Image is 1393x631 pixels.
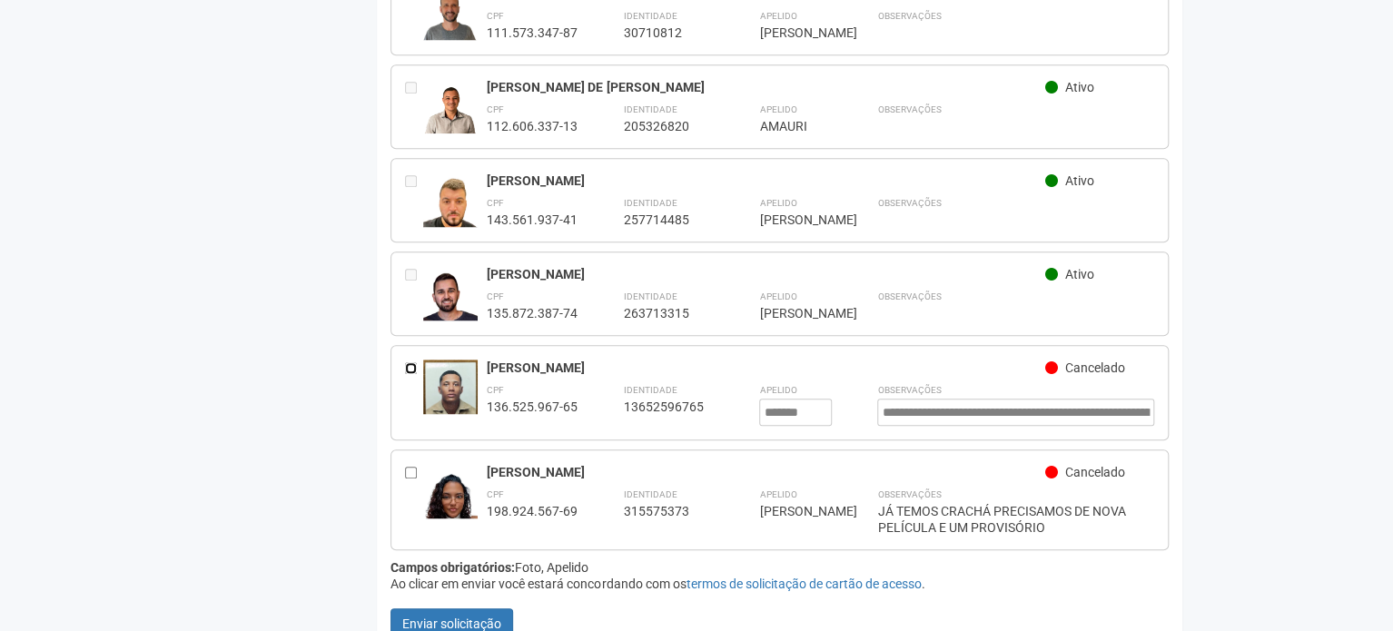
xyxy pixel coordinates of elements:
strong: Apelido [759,198,796,208]
strong: Observações [877,291,941,301]
strong: Apelido [759,11,796,21]
strong: Identidade [623,104,677,114]
a: termos de solicitação de cartão de acesso [686,577,921,591]
span: Ativo [1065,267,1094,281]
div: [PERSON_NAME] DE [PERSON_NAME] [487,79,1045,95]
div: Entre em contato com a Aministração para solicitar o cancelamento ou 2a via [405,79,423,134]
strong: Apelido [759,385,796,395]
strong: Identidade [623,11,677,21]
strong: CPF [487,198,504,208]
strong: Identidade [623,291,677,301]
strong: CPF [487,291,504,301]
strong: Identidade [623,489,677,499]
strong: Observações [877,104,941,114]
strong: Campos obrigatórios: [390,560,515,575]
div: AMAURI [759,118,832,134]
div: 135.872.387-74 [487,305,578,321]
span: Ativo [1065,80,1094,94]
div: [PERSON_NAME] [487,173,1045,189]
strong: Observações [877,385,941,395]
div: 315575373 [623,503,714,519]
strong: CPF [487,385,504,395]
div: 30710812 [623,25,714,41]
strong: Apelido [759,104,796,114]
div: [PERSON_NAME] [759,212,832,228]
div: 136.525.967-65 [487,399,578,415]
div: 111.573.347-87 [487,25,578,41]
div: [PERSON_NAME] [487,266,1045,282]
img: user.jpg [423,266,478,339]
strong: CPF [487,489,504,499]
strong: Observações [877,11,941,21]
div: 143.561.937-41 [487,212,578,228]
strong: CPF [487,104,504,114]
span: Cancelado [1065,465,1125,479]
strong: Identidade [623,198,677,208]
div: JÁ TEMOS CRACHÁ PRECISAMOS DE NOVA PELÍCULA E UM PROVISÓRIO [877,503,1154,536]
div: Ao clicar em enviar você estará concordando com os . [390,576,1169,592]
strong: Observações [877,198,941,208]
div: Foto, Apelido [390,559,1169,576]
div: [PERSON_NAME] [759,503,832,519]
img: user.jpg [423,464,478,561]
span: Cancelado [1065,360,1125,375]
strong: CPF [487,11,504,21]
img: user.jpg [423,79,478,133]
div: [PERSON_NAME] [487,360,1045,376]
img: user.jpg [423,173,478,245]
div: 263713315 [623,305,714,321]
div: [PERSON_NAME] [759,25,832,41]
div: 257714485 [623,212,714,228]
div: 13652596765 [623,399,714,415]
div: 198.924.567-69 [487,503,578,519]
strong: Observações [877,489,941,499]
strong: Apelido [759,291,796,301]
strong: Identidade [623,385,677,395]
div: 205326820 [623,118,714,134]
span: Ativo [1065,173,1094,188]
div: Entre em contato com a Aministração para solicitar o cancelamento ou 2a via [405,173,423,228]
div: [PERSON_NAME] [759,305,832,321]
div: [PERSON_NAME] [487,464,1045,480]
strong: Apelido [759,489,796,499]
div: Entre em contato com a Aministração para solicitar o cancelamento ou 2a via [405,266,423,321]
div: 112.606.337-13 [487,118,578,134]
img: user.jpg [423,360,478,429]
